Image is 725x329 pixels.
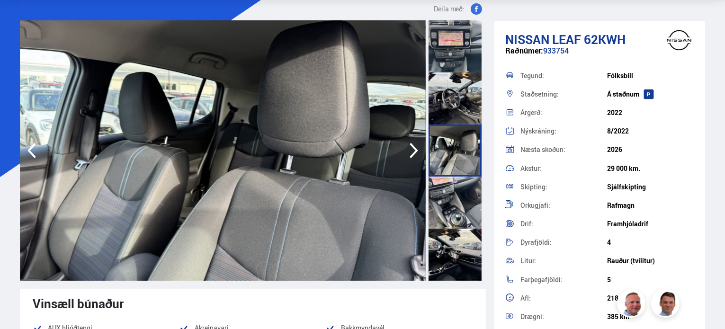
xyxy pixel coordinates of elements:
div: Rafmagn [607,202,694,209]
div: Orkugjafi: [520,202,607,209]
div: 5 [607,276,694,284]
div: Fólksbíll [607,72,694,80]
div: 4 [607,239,694,246]
div: Rauður (tvílitur) [607,257,694,265]
button: Opna LiveChat spjallviðmót [8,4,36,32]
span: Nissan [505,31,549,48]
span: Leaf 62KWH [552,31,626,48]
div: 933754 [505,46,694,65]
div: Afl: [520,295,607,302]
span: Deila með: [434,3,465,15]
div: Skipting: [520,184,607,190]
img: 3688252.jpeg [20,20,426,281]
span: Raðnúmer: [505,45,543,56]
div: Farþegafjöldi: [520,276,607,283]
div: Dyrafjöldi: [520,239,607,246]
img: FbJEzSuNWCJXmdc-.webp [653,291,681,319]
div: Næsta skoðun: [520,146,607,153]
div: 218 hö. [607,294,694,302]
div: 2026 [607,146,694,153]
div: 29 000 km. [607,165,694,172]
div: Sjálfskipting [607,183,694,191]
div: Á staðnum [607,90,694,98]
div: Litur: [520,258,607,264]
div: Drægni: [520,313,607,320]
div: Vinsæll búnaður [33,296,473,311]
div: 8/2022 [607,127,694,135]
div: Akstur: [520,165,607,172]
button: Deila með: [430,3,486,15]
div: 385 km [607,313,694,320]
img: siFngHWaQ9KaOqBr.png [618,291,647,319]
div: Framhjóladrif [607,220,694,228]
img: brand logo [660,26,698,55]
div: Árgerð: [520,109,607,116]
div: Nýskráning: [520,128,607,134]
div: 2022 [607,109,694,116]
div: Tegund: [520,72,607,79]
div: Staðsetning: [520,91,607,98]
div: Drif: [520,221,607,227]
